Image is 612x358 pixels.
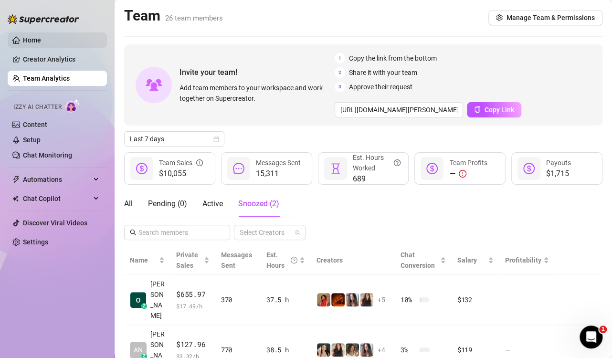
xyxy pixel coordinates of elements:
span: message [233,163,244,174]
span: Snoozed ( 2 ) [238,199,279,208]
span: team [295,230,300,235]
div: 37.5 h [266,295,305,305]
span: Share it with your team [349,67,417,78]
span: Automations [23,172,91,187]
div: $132 [457,295,494,305]
span: question-circle [291,250,297,271]
span: question-circle [394,152,401,173]
span: 26 team members [165,14,223,22]
th: Name [124,246,170,275]
span: [PERSON_NAME] [150,279,165,321]
span: $ 17.49 /h [176,301,209,311]
th: Creators [311,246,395,275]
a: Content [23,121,47,128]
div: All [124,198,133,210]
img: badbree-shoe_lab [317,343,330,357]
span: Last 7 days [130,132,219,146]
span: Messages Sent [221,251,252,269]
div: $119 [457,345,494,355]
span: 1 [335,53,345,63]
span: 3 [335,82,345,92]
button: Copy Link [467,102,521,117]
img: aurorahaze [360,343,373,357]
span: dollar-circle [136,163,148,174]
span: 1 [599,326,607,333]
span: AN [134,345,143,355]
span: 689 [353,173,401,185]
div: Est. Hours [266,250,297,271]
a: Team Analytics [23,74,70,82]
span: Active [202,199,223,208]
img: i_want_candy [346,343,359,357]
div: 770 [221,345,255,355]
div: Pending ( 0 ) [148,198,187,210]
img: Chat Copilot [12,195,19,202]
img: aurorahaze [346,293,359,306]
span: Copy Link [485,106,514,114]
img: Krish [130,292,146,308]
span: calendar [213,136,219,142]
span: Copy the link from the bottom [349,53,437,63]
span: dollar-circle [523,163,535,174]
span: $1,715 [546,168,571,179]
span: Team Profits [449,159,487,167]
span: Chat Conversion [401,251,435,269]
span: + 5 [378,295,385,305]
div: Est. Hours Worked [353,152,401,173]
span: 15,311 [256,168,301,179]
span: search [130,229,137,236]
span: $655.97 [176,289,209,300]
span: Payouts [546,159,571,167]
div: 370 [221,295,255,305]
h2: Team [124,7,223,25]
a: Chat Monitoring [23,151,72,159]
span: Profitability [505,256,541,264]
img: AI Chatter [65,99,80,113]
span: Chat Copilot [23,191,91,206]
img: vipchocolate [331,293,345,306]
div: z [141,303,147,309]
iframe: Intercom live chat [580,326,602,348]
span: + 4 [378,345,385,355]
a: Home [23,36,41,44]
span: thunderbolt [12,176,20,183]
span: Add team members to your workspace and work together on Supercreator. [179,83,331,104]
img: bellatendresse [317,293,330,306]
a: Setup [23,136,41,144]
button: Manage Team & Permissions [488,10,602,25]
span: info-circle [196,158,203,168]
img: diandradelgado [360,293,373,306]
span: 2 [335,67,345,78]
span: Private Sales [176,251,198,269]
div: 38.5 h [266,345,305,355]
span: Izzy AI Chatter [13,103,62,112]
span: copy [474,106,481,113]
span: 10 % [401,295,416,305]
input: Search members [138,227,217,238]
span: Messages Sent [256,159,301,167]
span: Manage Team & Permissions [506,14,595,21]
td: — [499,275,555,325]
img: logo-BBDzfeDw.svg [8,14,79,24]
div: Team Sales [159,158,203,168]
span: dollar-circle [426,163,438,174]
span: hourglass [330,163,341,174]
a: Settings [23,238,48,246]
span: 3 % [401,345,416,355]
a: Discover Viral Videos [23,219,87,227]
span: exclamation-circle [459,170,466,178]
span: Salary [457,256,477,264]
a: Creator Analytics [23,52,99,67]
div: — [449,168,487,179]
img: diandradelgado [331,343,345,357]
span: Name [130,255,157,265]
span: Approve their request [349,82,412,92]
span: $10,055 [159,168,203,179]
span: $127.96 [176,339,209,350]
span: setting [496,14,503,21]
span: Invite your team! [179,66,335,78]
